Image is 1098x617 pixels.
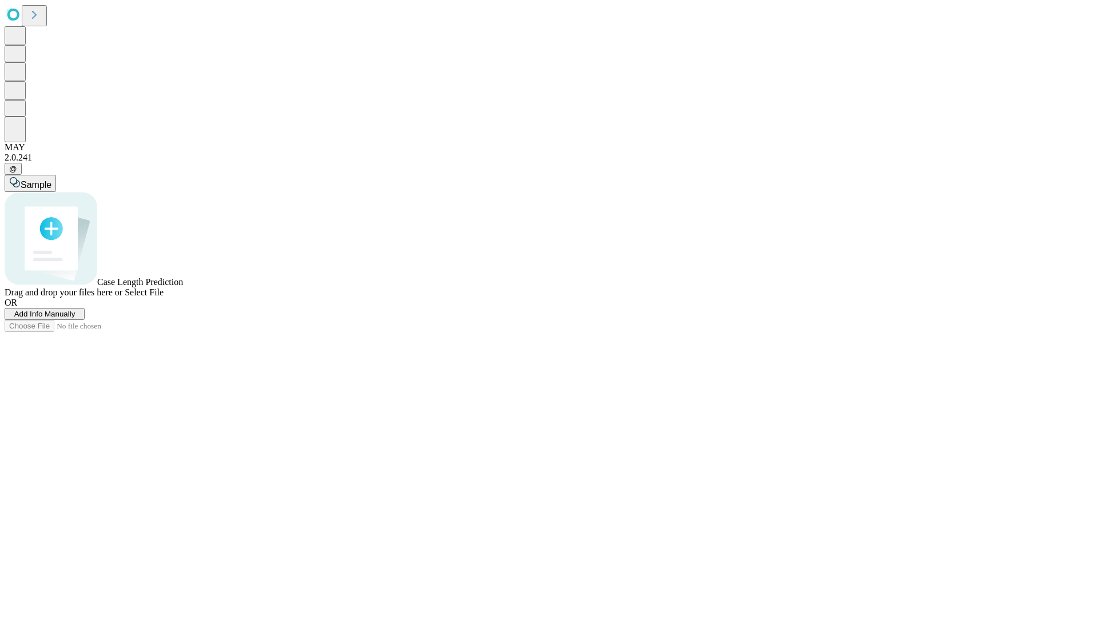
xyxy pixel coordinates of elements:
div: 2.0.241 [5,153,1093,163]
button: Add Info Manually [5,308,85,320]
span: @ [9,165,17,173]
span: Drag and drop your files here or [5,287,122,297]
span: Case Length Prediction [97,277,183,287]
button: Sample [5,175,56,192]
span: Add Info Manually [14,310,75,318]
span: Select File [125,287,164,297]
div: MAY [5,142,1093,153]
button: @ [5,163,22,175]
span: Sample [21,180,51,190]
span: OR [5,298,17,307]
